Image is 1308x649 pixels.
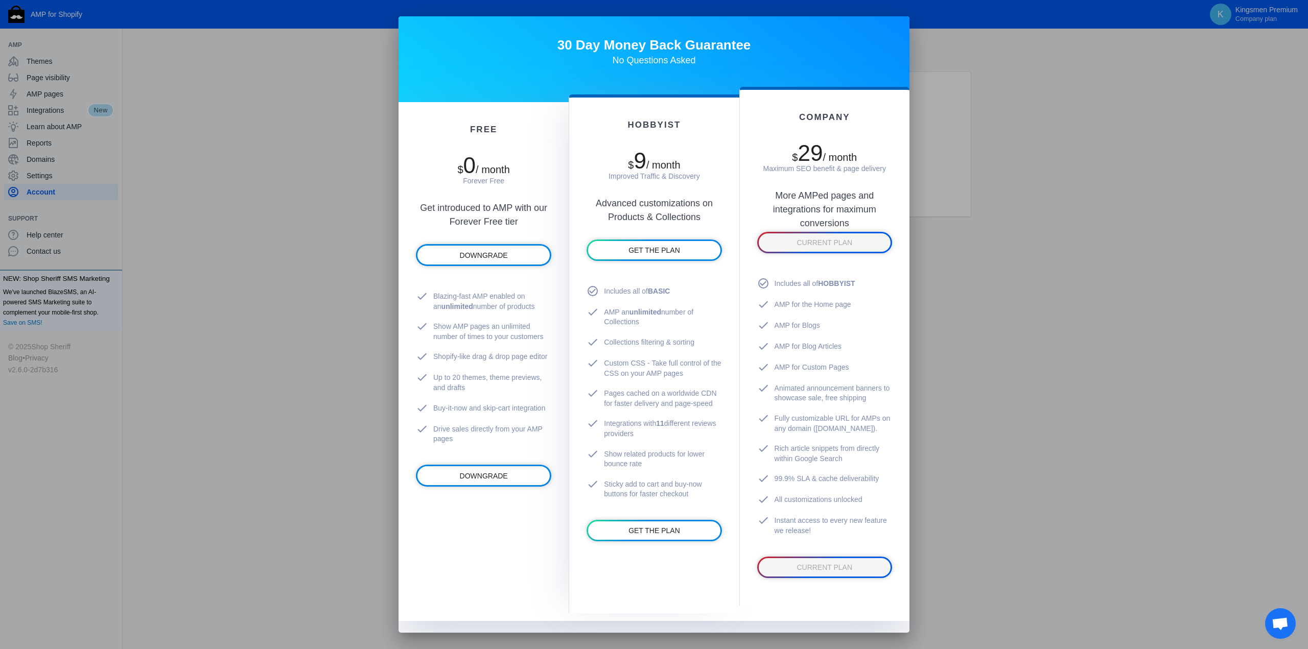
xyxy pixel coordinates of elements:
li: Instant access to every new feature we release! [757,511,892,541]
li: Shopify-like drag & drop page editor [416,347,551,368]
span: $ [457,164,463,175]
span: Maximum SEO benefit & page delivery [763,164,886,173]
a: DOWNGRADE [417,466,550,485]
span: Includes all of [604,286,670,297]
li: Show AMP pages an unlimited number of times to your customers [416,317,551,347]
span: Improved Traffic & Discovery [609,172,700,180]
b: unlimited [441,302,473,310]
mat-icon: check [416,320,433,332]
li: Buy-it-now and skip-cart integration [416,398,551,419]
a: DOWNGRADE [417,246,550,265]
mat-icon: check [587,417,604,429]
span: 0 [463,153,476,178]
span: DOWNGRADE [460,251,508,259]
mat-icon: check [757,319,775,331]
b: HOBBYIST [818,279,855,287]
mat-icon: check [757,442,775,454]
mat-icon: check [587,357,604,369]
span: GET THE PLAN [628,526,680,535]
span: $ [792,152,798,163]
mat-icon: check [587,478,604,490]
div: Get introduced to AMP with our Forever Free tier [416,186,551,229]
mat-icon: check [587,306,604,318]
div: Advanced customizations on Products & Collections [587,181,721,224]
li: Rich article snippets from directly within Google Search [757,439,892,469]
div: Open chat [1265,608,1296,639]
span: / month [646,159,681,171]
div: More AMPed pages and integrations for maximum conversions [757,174,892,217]
li: Up to 20 themes, theme previews, and drafts [416,368,551,398]
mat-icon: check [416,423,433,435]
b: BASIC [648,287,670,295]
b: 11 [656,419,664,427]
div: COMPANY [757,112,892,123]
li: Show related products for lower bounce rate [587,444,721,474]
li: Pages cached on a worldwide CDN for faster delivery and page-speed [587,383,721,414]
div: HOBBYIST [587,120,721,130]
mat-icon: check_circle_outline [587,285,604,297]
mat-icon: check [757,412,775,424]
a: CURRENT PLAN [759,558,891,576]
span: GET THE PLAN [628,246,680,254]
li: Custom CSS - Take full control of the CSS on your AMP pages [587,353,721,383]
span: AMP for Blogs [775,321,820,331]
span: DOWNGRADE [460,472,508,480]
span: Blazing-fast AMP enabled on an number of products [433,292,551,311]
mat-icon: check [587,448,604,460]
span: CURRENT PLAN [797,563,852,571]
span: AMP for the Home page [775,300,851,310]
div: FREE [416,125,551,135]
mat-icon: check [757,361,775,373]
li: Collections filtering & sorting [587,332,721,353]
li: Drive sales directly from your AMP pages [416,419,551,449]
mat-icon: check [757,493,775,506]
li: 99.9% SLA & cache deliverability [757,469,892,490]
span: Forever Free [463,177,504,185]
mat-icon: check [757,472,775,485]
span: AMP for Custom Pages [775,363,849,373]
li: Fully customizable URL for AMPs on any domain ([DOMAIN_NAME]). [757,408,892,439]
mat-icon: check [416,371,433,383]
li: Animated announcement banners to showcase sale, free shipping [757,378,892,408]
mat-icon: check [587,387,604,399]
mat-icon: check [416,402,433,414]
span: $ [628,159,634,171]
mat-icon: check [757,382,775,394]
a: GET THE PLAN [588,521,720,540]
h4: No Questions Asked [399,55,909,65]
span: AMP for Blog Articles [775,342,842,352]
h3: 30 Day Money Back Guarantee [399,40,909,50]
span: 29 [798,140,823,165]
li: All customizations unlocked [757,490,892,511]
a: CURRENT PLAN [759,233,891,252]
mat-icon: check_circle_outline [757,277,775,290]
span: / month [823,152,857,163]
mat-icon: check [416,290,433,302]
a: GET THE PLAN [588,241,720,259]
span: / month [476,164,510,175]
span: 9 [634,148,646,173]
mat-icon: check [757,514,775,526]
b: unlimited [629,308,661,316]
li: Sticky add to cart and buy-now buttons for faster checkout [587,474,721,504]
mat-icon: check [416,350,433,363]
span: CURRENT PLAN [797,238,852,247]
span: Includes all of [775,279,855,289]
span: AMP an number of Collections [604,307,721,327]
span: Integrations with different reviews providers [604,419,721,439]
mat-icon: check [757,298,775,310]
mat-icon: check [587,336,604,348]
mat-icon: check [757,340,775,352]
